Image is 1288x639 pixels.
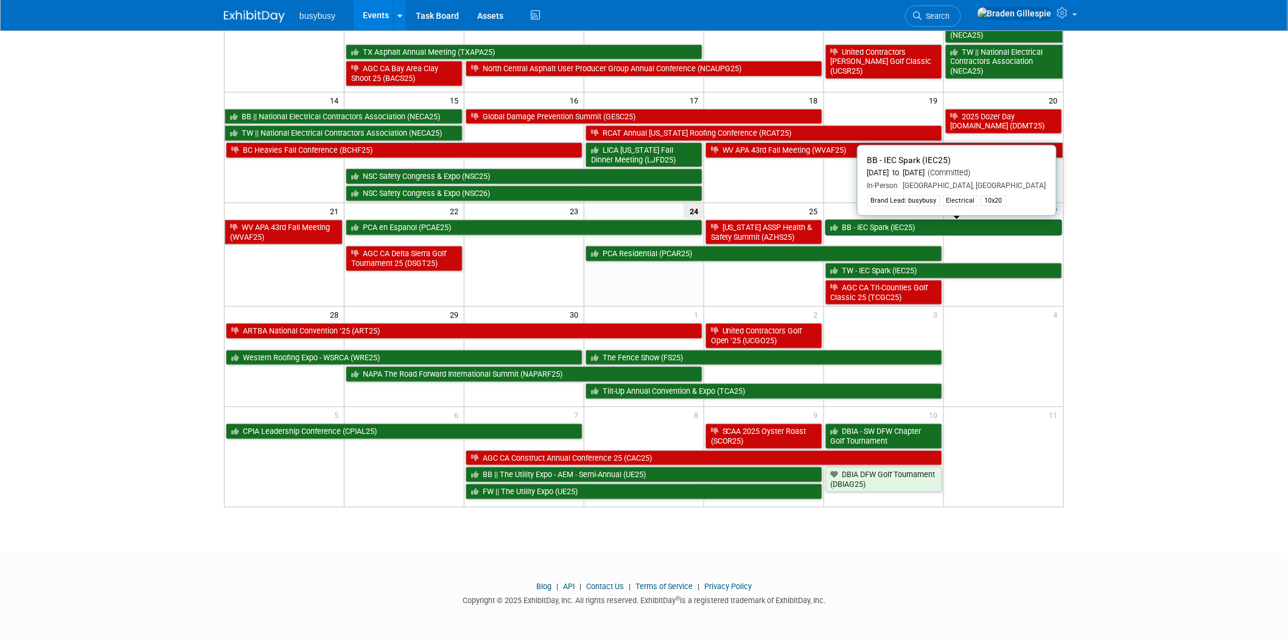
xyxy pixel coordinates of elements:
[693,307,704,322] span: 1
[825,424,942,449] a: DBIA - SW DFW Chapter Golf Tournament
[928,93,943,108] span: 19
[346,246,463,271] a: AGC CA Delta Sierra Golf Tournament 25 (DSGT25)
[867,181,898,190] span: In-Person
[586,246,942,262] a: PCA Residential (PCAR25)
[684,203,704,218] span: 24
[569,93,584,108] span: 16
[224,10,285,23] img: ExhibitDay
[226,424,583,439] a: CPIA Leadership Conference (CPIAL25)
[449,203,464,218] span: 22
[346,366,702,382] a: NAPA The Road Forward International Summit (NAPARF25)
[676,595,680,602] sup: ®
[563,582,575,591] a: API
[922,12,950,21] span: Search
[586,125,942,141] a: RCAT Annual [US_STATE] Roofing Conference (RCAT25)
[1048,407,1063,422] span: 11
[226,323,702,339] a: ARTBA National Convention ’25 (ART25)
[704,582,752,591] a: Privacy Policy
[825,44,942,79] a: United Contractors [PERSON_NAME] Golf Classic (UCSR25)
[466,450,942,466] a: AGC CA Construct Annual Conference 25 (CAC25)
[346,169,702,184] a: NSC Safety Congress & Expo (NSC25)
[705,323,822,348] a: United Contractors Golf Open ’25 (UCGO25)
[346,44,702,60] a: TX Asphalt Annual Meeting (TXAPA25)
[626,582,634,591] span: |
[825,467,942,492] a: DBIA DFW Golf Tournament (DBIAG25)
[813,307,824,322] span: 2
[635,582,693,591] a: Terms of Service
[453,407,464,422] span: 6
[945,109,1062,134] a: 2025 Dozer Day [DOMAIN_NAME] (DDMT25)
[808,93,824,108] span: 18
[569,307,584,322] span: 30
[825,220,1062,236] a: BB - IEC Spark (IEC25)
[329,307,344,322] span: 28
[945,44,1063,79] a: TW || National Electrical Contractors Association (NECA25)
[695,582,702,591] span: |
[867,195,940,206] div: Brand Lead: busybusy
[705,142,1063,158] a: WV APA 43rd Fall Meeting (WVAF25)
[808,203,824,218] span: 25
[333,407,344,422] span: 5
[226,142,583,158] a: BC Heavies Fall Conference (BCHF25)
[867,168,1046,178] div: [DATE] to [DATE]
[466,109,822,125] a: Global Damage Prevention Summit (GESC25)
[466,484,822,500] a: FW || The Utility Expo (UE25)
[225,220,343,245] a: WV APA 43rd Fall Meeting (WVAF25)
[466,61,822,77] a: North Central Asphalt User Producer Group Annual Conference (NCAUPG25)
[1052,307,1063,322] span: 4
[449,307,464,322] span: 29
[981,195,1006,206] div: 10x20
[576,582,584,591] span: |
[705,424,822,449] a: SCAA 2025 Oyster Roast (SCOR25)
[943,195,979,206] div: Electrical
[299,11,335,21] span: busybusy
[977,7,1052,20] img: Braden Gillespie
[898,181,1046,190] span: [GEOGRAPHIC_DATA], [GEOGRAPHIC_DATA]
[569,203,584,218] span: 23
[225,109,463,125] a: BB || National Electrical Contractors Association (NECA25)
[329,203,344,218] span: 21
[905,5,961,27] a: Search
[586,142,702,167] a: LICA [US_STATE] Fall Dinner Meeting (LJFD25)
[329,93,344,108] span: 14
[825,263,1062,279] a: TW - IEC Spark (IEC25)
[346,61,463,86] a: AGC CA Bay Area Clay Shoot 25 (BACS25)
[449,93,464,108] span: 15
[466,467,822,483] a: BB || The Utility Expo - AEM - Semi-Annual (UE25)
[928,407,943,422] span: 10
[693,407,704,422] span: 8
[925,168,971,177] span: (Committed)
[536,582,551,591] a: Blog
[867,155,951,165] span: BB - IEC Spark (IEC25)
[705,220,822,245] a: [US_STATE] ASSP Health & Safety Summit (AZHS25)
[688,93,704,108] span: 17
[573,407,584,422] span: 7
[825,280,942,305] a: AGC CA Tri-Counties Golf Classic 25 (TCGC25)
[225,125,463,141] a: TW || National Electrical Contractors Association (NECA25)
[586,350,942,366] a: The Fence Show (FS25)
[553,582,561,591] span: |
[346,186,702,201] a: NSC Safety Congress & Expo (NSC26)
[1048,93,1063,108] span: 20
[933,307,943,322] span: 3
[226,350,583,366] a: Western Roofing Expo - WSRCA (WRE25)
[586,582,624,591] a: Contact Us
[813,407,824,422] span: 9
[586,383,942,399] a: Tilt-Up Annual Convention & Expo (TCA25)
[346,220,702,236] a: PCA en Espanol (PCAE25)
